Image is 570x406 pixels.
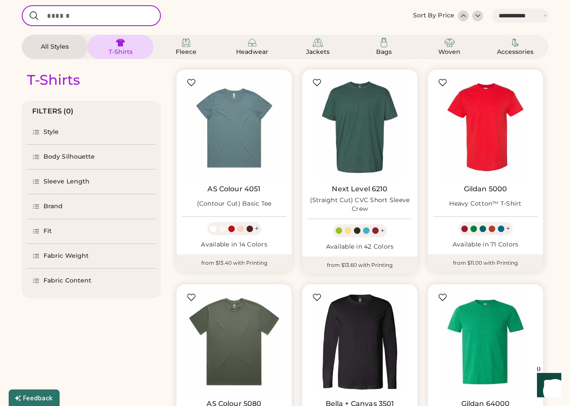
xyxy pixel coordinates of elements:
[464,185,507,193] a: Gildan 5000
[307,243,412,251] div: Available in 42 Colors
[197,200,272,208] div: (Contour Cut) Basic Tee
[444,37,455,48] img: Woven Icon
[43,252,89,260] div: Fabric Weight
[313,37,323,48] img: Jackets Icon
[182,75,287,180] img: AS Colour 4051 (Contour Cut) Basic Tee
[177,254,292,272] div: from $13.40 with Printing
[115,37,126,48] img: T-Shirts Icon
[233,48,272,57] div: Headwear
[430,48,469,57] div: Woven
[255,224,259,233] div: +
[433,240,538,249] div: Available in 71 Colors
[182,240,287,249] div: Available in 14 Colors
[529,367,566,404] iframe: Front Chat
[181,37,191,48] img: Fleece Icon
[43,153,95,161] div: Body Silhouette
[428,254,543,272] div: from $11.00 with Printing
[433,290,538,394] img: Gildan 64000 Softstyle® T-Shirt
[182,290,287,394] img: AS Colour 5080 (Straight Cut) Heavy Tee
[43,128,59,136] div: Style
[27,71,80,89] div: T-Shirts
[449,200,521,208] div: Heavy Cotton™ T-Shirt
[101,48,140,57] div: T-Shirts
[332,185,387,193] a: Next Level 6210
[307,196,412,213] div: (Straight Cut) CVC Short Sleeve Crew
[496,48,535,57] div: Accessories
[380,226,384,236] div: +
[247,37,257,48] img: Headwear Icon
[43,276,91,285] div: Fabric Content
[307,290,412,394] img: BELLA + CANVAS 3501 (Straight Cut) Jersey Long Sleeve Tee
[433,75,538,180] img: Gildan 5000 Heavy Cotton™ T-Shirt
[43,202,63,211] div: Brand
[35,43,74,51] div: All Styles
[207,185,260,193] a: AS Colour 4051
[43,227,52,236] div: Fit
[167,48,206,57] div: Fleece
[506,224,510,233] div: +
[32,106,74,116] div: FILTERS (0)
[307,75,412,180] img: Next Level 6210 (Straight Cut) CVC Short Sleeve Crew
[510,37,520,48] img: Accessories Icon
[364,48,403,57] div: Bags
[43,177,90,186] div: Sleeve Length
[302,256,417,274] div: from $13.60 with Printing
[298,48,337,57] div: Jackets
[413,11,454,20] div: Sort By Price
[379,37,389,48] img: Bags Icon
